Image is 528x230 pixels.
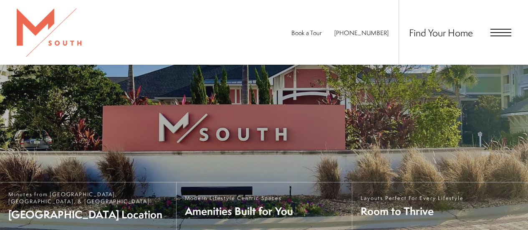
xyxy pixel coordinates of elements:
[409,26,473,39] a: Find Your Home
[8,191,168,205] span: Minutes from [GEOGRAPHIC_DATA], [GEOGRAPHIC_DATA], & [GEOGRAPHIC_DATA]
[334,28,389,37] span: [PHONE_NUMBER]
[490,29,511,36] button: Open Menu
[8,207,168,222] span: [GEOGRAPHIC_DATA] Location
[291,28,322,37] a: Book a Tour
[334,28,389,37] a: Call Us at 813-570-8014
[17,8,81,57] img: MSouth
